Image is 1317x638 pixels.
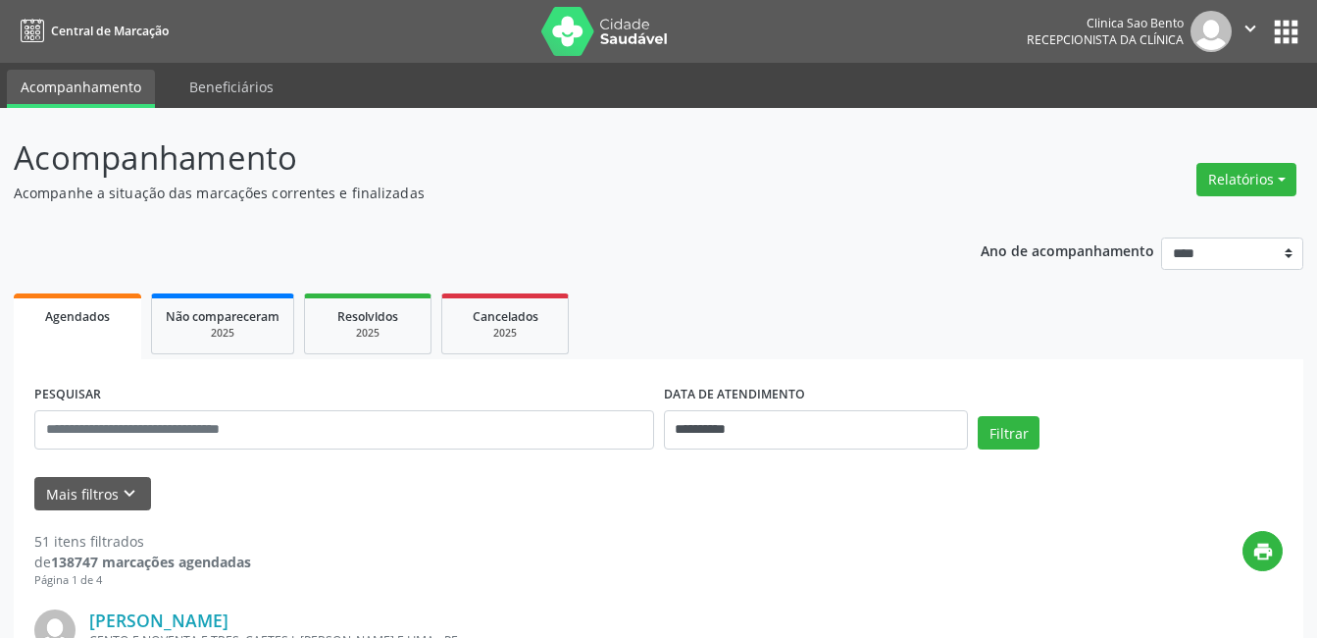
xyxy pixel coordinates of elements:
[456,326,554,341] div: 2025
[14,183,917,203] p: Acompanhe a situação das marcações correntes e finalizadas
[1232,11,1269,52] button: 
[319,326,417,341] div: 2025
[1242,531,1283,571] button: print
[176,70,287,104] a: Beneficiários
[7,70,155,108] a: Acompanhamento
[1196,163,1296,196] button: Relatórios
[1252,541,1274,562] i: print
[14,15,169,47] a: Central de Marcação
[664,380,805,410] label: DATA DE ATENDIMENTO
[1269,15,1303,49] button: apps
[1027,31,1184,48] span: Recepcionista da clínica
[981,238,1154,262] p: Ano de acompanhamento
[337,308,398,325] span: Resolvidos
[34,477,151,511] button: Mais filtroskeyboard_arrow_down
[1190,11,1232,52] img: img
[14,133,917,183] p: Acompanhamento
[119,483,140,505] i: keyboard_arrow_down
[34,572,251,589] div: Página 1 de 4
[45,308,110,325] span: Agendados
[166,308,279,325] span: Não compareceram
[473,308,538,325] span: Cancelados
[89,610,228,631] a: [PERSON_NAME]
[1240,18,1261,39] i: 
[166,326,279,341] div: 2025
[51,553,251,571] strong: 138747 marcações agendadas
[1027,15,1184,31] div: Clinica Sao Bento
[51,23,169,39] span: Central de Marcação
[978,416,1039,450] button: Filtrar
[34,552,251,572] div: de
[34,380,101,410] label: PESQUISAR
[34,531,251,552] div: 51 itens filtrados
